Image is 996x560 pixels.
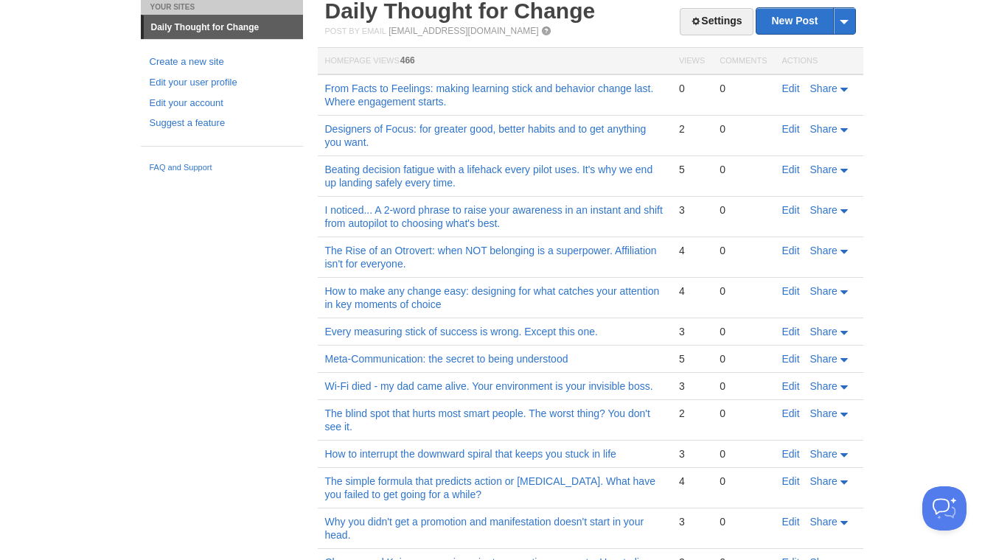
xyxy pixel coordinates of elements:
div: 2 [679,122,705,136]
div: 0 [720,515,767,528]
div: 5 [679,163,705,176]
a: FAQ and Support [150,161,294,175]
div: 3 [679,203,705,217]
span: Share [810,285,837,297]
span: Share [810,407,837,419]
iframe: Help Scout Beacon - Open [922,486,967,531]
a: The Rise of an Otrovert: when NOT belonging is a superpower. Affiliation isn't for everyone. [325,245,657,270]
a: Edit [782,123,800,135]
a: Settings [680,8,753,35]
a: Edit [782,326,800,337]
span: Share [810,245,837,256]
a: From Facts to Feelings: making learning stick and behavior change last. Where engagement starts. [325,83,654,108]
div: 0 [720,352,767,365]
span: Share [810,448,837,460]
div: 4 [679,244,705,257]
th: Comments [712,48,774,75]
div: 0 [679,82,705,95]
div: 0 [720,407,767,420]
a: The simple formula that predicts action or [MEDICAL_DATA]. What have you failed to get going for ... [325,475,655,500]
div: 3 [679,515,705,528]
a: Why you didn't get a promotion and manifestation doesn't start in your head. [325,516,644,541]
a: The blind spot that hurts most smart people. The worst thing? You don't see it. [325,407,650,433]
div: 0 [720,475,767,488]
a: Edit [782,380,800,392]
div: 0 [720,325,767,338]
div: 0 [720,82,767,95]
div: 0 [720,244,767,257]
a: Edit [782,285,800,297]
span: Share [810,204,837,216]
a: Edit [782,245,800,256]
div: 5 [679,352,705,365]
a: Wi-Fi died - my dad came alive. Your environment is your invisible boss. [325,380,653,392]
th: Views [672,48,712,75]
a: Edit [782,164,800,175]
a: Edit [782,204,800,216]
th: Actions [775,48,863,75]
a: How to make any change easy: designing for what catches your attention in key moments of choice [325,285,660,310]
a: New Post [756,8,854,34]
span: Post by Email [325,27,386,35]
a: Meta-Communication: the secret to being understood [325,353,568,365]
div: 4 [679,284,705,298]
div: 0 [720,163,767,176]
div: 0 [720,284,767,298]
a: Edit your user profile [150,75,294,91]
a: Beating decision fatigue with a lifehack every pilot uses. It's why we end up landing safely ever... [325,164,653,189]
div: 0 [720,379,767,393]
span: Share [810,83,837,94]
div: 4 [679,475,705,488]
span: Share [810,475,837,487]
div: 3 [679,447,705,461]
div: 0 [720,203,767,217]
a: Designers of Focus: for greater good, better habits and to get anything you want. [325,123,647,148]
span: Share [810,353,837,365]
a: Edit [782,448,800,460]
a: Edit [782,353,800,365]
a: Suggest a feature [150,116,294,131]
span: Share [810,164,837,175]
div: 0 [720,122,767,136]
a: Edit [782,475,800,487]
span: Share [810,123,837,135]
div: 3 [679,325,705,338]
a: Edit [782,407,800,419]
a: Every measuring stick of success is wrong. Except this one. [325,326,598,337]
span: Share [810,516,837,528]
th: Homepage Views [318,48,672,75]
a: I noticed... A 2-word phrase to raise your awareness in an instant and shift from autopilot to ch... [325,204,663,229]
a: Daily Thought for Change [144,15,303,39]
a: Create a new site [150,55,294,70]
div: 3 [679,379,705,393]
span: Share [810,326,837,337]
a: Edit [782,516,800,528]
a: Edit your account [150,96,294,111]
span: Share [810,380,837,392]
div: 0 [720,447,767,461]
a: Edit [782,83,800,94]
a: How to interrupt the downward spiral that keeps you stuck in life [325,448,616,460]
a: [EMAIL_ADDRESS][DOMAIN_NAME] [389,26,538,36]
div: 2 [679,407,705,420]
span: 466 [400,55,415,66]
